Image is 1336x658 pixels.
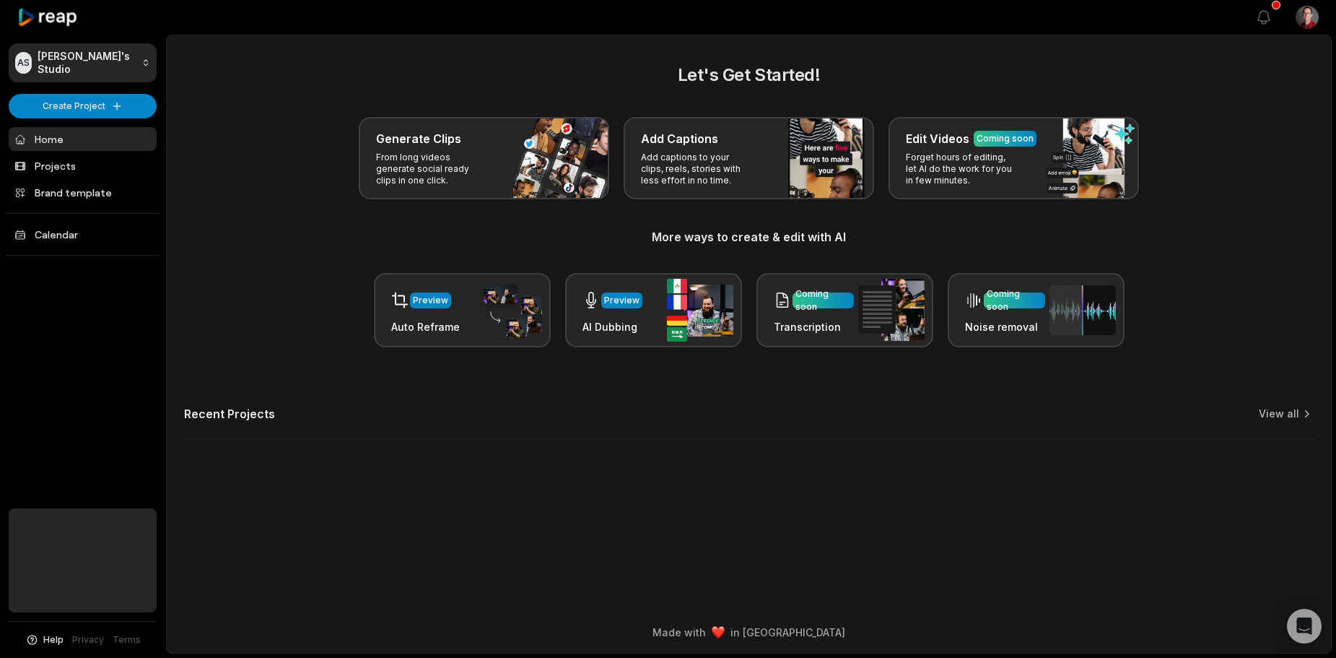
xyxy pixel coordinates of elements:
button: Create Project [9,94,157,118]
img: heart emoji [712,626,725,639]
h3: Edit Videos [906,130,969,147]
h3: AI Dubbing [582,319,642,334]
a: Projects [9,154,157,178]
h3: More ways to create & edit with AI [184,228,1314,246]
div: Coming soon [987,287,1042,313]
a: Calendar [9,222,157,246]
h3: Noise removal [965,319,1045,334]
h3: Generate Clips [376,130,461,147]
div: Coming soon [795,287,851,313]
div: AS [15,52,32,74]
a: Home [9,127,157,151]
p: From long videos generate social ready clips in one click. [376,152,488,186]
h3: Transcription [774,319,854,334]
span: Help [43,633,64,646]
img: auto_reframe.png [476,282,542,339]
button: Help [25,633,64,646]
div: Open Intercom Messenger [1287,609,1322,644]
a: Terms [113,633,141,646]
h3: Add Captions [641,130,718,147]
h2: Recent Projects [184,407,275,421]
img: ai_dubbing.png [667,279,733,342]
a: Privacy [72,633,104,646]
a: View all [1259,407,1299,421]
p: [PERSON_NAME]'s Studio [38,50,136,76]
p: Add captions to your clips, reels, stories with less effort in no time. [641,152,753,186]
h3: Auto Reframe [391,319,460,334]
div: Preview [604,294,639,307]
img: noise_removal.png [1049,285,1116,335]
div: Preview [413,294,448,307]
img: transcription.png [858,279,925,341]
a: Brand template [9,181,157,204]
h2: Let's Get Started! [184,62,1314,88]
p: Forget hours of editing, let AI do the work for you in few minutes. [906,152,1018,186]
div: Coming soon [977,132,1034,145]
div: Made with in [GEOGRAPHIC_DATA] [180,625,1318,640]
